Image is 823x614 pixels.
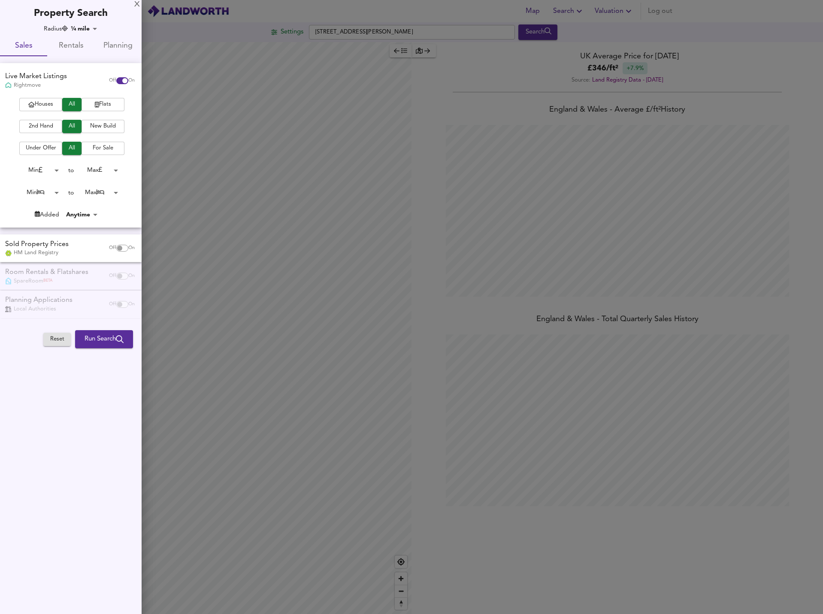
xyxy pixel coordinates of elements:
span: Planning [100,40,136,53]
div: ¼ mile [68,24,100,33]
div: Sold Property Prices [5,240,69,249]
div: Anytime [64,210,100,219]
span: 2nd Hand [24,122,58,131]
button: Run Search [75,330,133,348]
span: On [128,245,135,252]
button: All [62,98,82,111]
div: HM Land Registry [5,249,69,257]
span: Off [109,77,116,84]
button: All [62,120,82,133]
span: Under Offer [24,143,58,153]
div: Max [74,164,121,177]
div: to [68,166,74,175]
span: Sales [5,40,42,53]
span: All [67,100,77,109]
button: New Build [82,120,124,133]
span: All [67,122,77,131]
button: Under Offer [19,142,62,155]
button: Reset [43,333,71,346]
button: Flats [82,98,124,111]
span: For Sale [86,143,120,153]
img: Rightmove [5,82,12,89]
div: Rightmove [5,82,67,89]
span: On [128,77,135,84]
span: Flats [86,100,120,109]
button: All [62,142,82,155]
span: New Build [86,122,120,131]
div: Radius [44,24,68,33]
div: X [134,2,140,8]
div: Added [35,210,59,219]
span: Run Search [85,334,124,345]
button: Houses [19,98,62,111]
button: For Sale [82,142,124,155]
button: 2nd Hand [19,120,62,133]
span: All [67,143,77,153]
div: Min [15,164,62,177]
span: Houses [24,100,58,109]
div: Live Market Listings [5,72,67,82]
div: to [68,188,74,197]
span: Rentals [52,40,89,53]
span: Reset [48,334,67,344]
img: Land Registry [5,250,12,256]
div: Min [15,186,62,199]
div: Max [74,186,121,199]
span: Off [109,245,116,252]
